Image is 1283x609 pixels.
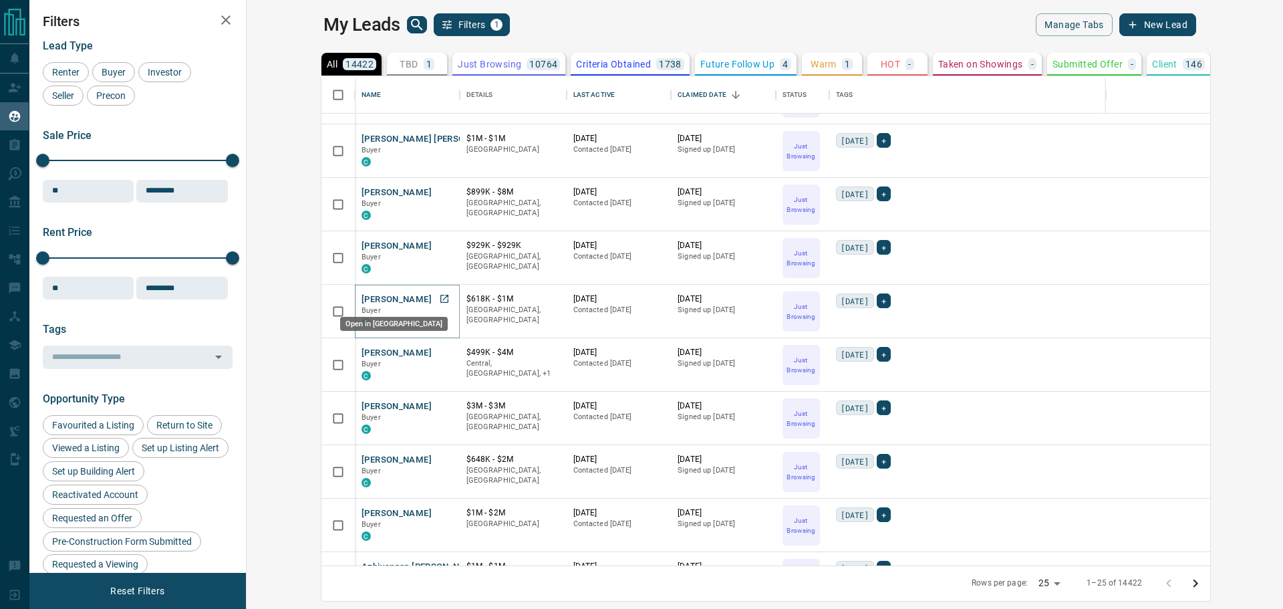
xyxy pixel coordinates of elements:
[345,59,374,69] p: 14422
[1119,13,1196,36] button: New Lead
[841,241,869,254] span: [DATE]
[47,559,143,570] span: Requested a Viewing
[671,76,776,114] div: Claimed Date
[1052,59,1123,69] p: Submitted Offer
[881,241,886,254] span: +
[1182,570,1209,597] button: Go to next page
[573,412,665,422] p: Contacted [DATE]
[43,508,142,528] div: Requested an Offer
[678,76,726,114] div: Claimed Date
[659,59,682,69] p: 1738
[678,144,769,155] p: Signed up [DATE]
[881,294,886,308] span: +
[678,358,769,369] p: Signed up [DATE]
[466,133,560,144] p: $1M - $1M
[43,392,125,405] span: Opportunity Type
[460,76,567,114] div: Details
[47,536,196,547] span: Pre-Construction Form Submitted
[881,508,886,521] span: +
[678,187,769,198] p: [DATE]
[43,62,89,82] div: Renter
[678,251,769,262] p: Signed up [DATE]
[678,240,769,251] p: [DATE]
[573,454,665,465] p: [DATE]
[362,146,381,154] span: Buyer
[43,226,92,239] span: Rent Price
[43,86,84,106] div: Seller
[877,454,891,469] div: +
[466,400,560,412] p: $3M - $3M
[784,248,819,268] p: Just Browsing
[776,76,829,114] div: Status
[881,134,886,147] span: +
[678,519,769,529] p: Signed up [DATE]
[362,561,482,574] button: Azhivannan [PERSON_NAME]
[466,347,560,358] p: $499K - $4M
[43,531,201,552] div: Pre-Construction Form Submitted
[362,133,504,146] button: [PERSON_NAME] [PERSON_NAME]
[209,348,228,366] button: Open
[362,371,371,380] div: condos.ca
[143,67,186,78] span: Investor
[47,489,143,500] span: Reactivated Account
[466,198,560,219] p: [GEOGRAPHIC_DATA], [GEOGRAPHIC_DATA]
[573,133,665,144] p: [DATE]
[841,508,869,521] span: [DATE]
[492,20,501,29] span: 1
[362,413,381,422] span: Buyer
[466,412,560,433] p: [GEOGRAPHIC_DATA], [GEOGRAPHIC_DATA]
[137,443,224,453] span: Set up Listing Alert
[877,187,891,201] div: +
[678,305,769,316] p: Signed up [DATE]
[400,59,418,69] p: TBD
[881,348,886,361] span: +
[466,144,560,155] p: [GEOGRAPHIC_DATA]
[845,59,850,69] p: 1
[466,465,560,486] p: [GEOGRAPHIC_DATA], [GEOGRAPHIC_DATA]
[784,355,819,375] p: Just Browsing
[466,251,560,272] p: [GEOGRAPHIC_DATA], [GEOGRAPHIC_DATA]
[1185,59,1202,69] p: 146
[784,141,819,161] p: Just Browsing
[678,293,769,305] p: [DATE]
[43,129,92,142] span: Sale Price
[362,467,381,475] span: Buyer
[132,438,229,458] div: Set up Listing Alert
[1087,578,1142,589] p: 1–25 of 14422
[877,240,891,255] div: +
[362,264,371,273] div: condos.ca
[881,455,886,468] span: +
[678,198,769,209] p: Signed up [DATE]
[362,253,381,261] span: Buyer
[436,290,453,308] a: Open in New Tab
[466,187,560,198] p: $899K - $8M
[466,358,560,379] p: Vancouver
[362,400,432,413] button: [PERSON_NAME]
[678,412,769,422] p: Signed up [DATE]
[362,187,432,199] button: [PERSON_NAME]
[152,420,217,431] span: Return to Site
[841,455,869,468] span: [DATE]
[47,513,137,523] span: Requested an Offer
[529,59,557,69] p: 10764
[362,454,432,467] button: [PERSON_NAME]
[1036,13,1112,36] button: Manage Tabs
[972,578,1028,589] p: Rows per page:
[573,251,665,262] p: Contacted [DATE]
[881,401,886,414] span: +
[877,561,891,576] div: +
[678,400,769,412] p: [DATE]
[573,519,665,529] p: Contacted [DATE]
[700,59,774,69] p: Future Follow Up
[147,415,222,435] div: Return to Site
[362,531,371,541] div: condos.ca
[938,59,1023,69] p: Taken on Showings
[881,59,900,69] p: HOT
[784,195,819,215] p: Just Browsing
[678,133,769,144] p: [DATE]
[434,13,511,36] button: Filters1
[327,59,337,69] p: All
[573,144,665,155] p: Contacted [DATE]
[362,157,371,166] div: condos.ca
[102,580,173,602] button: Reset Filters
